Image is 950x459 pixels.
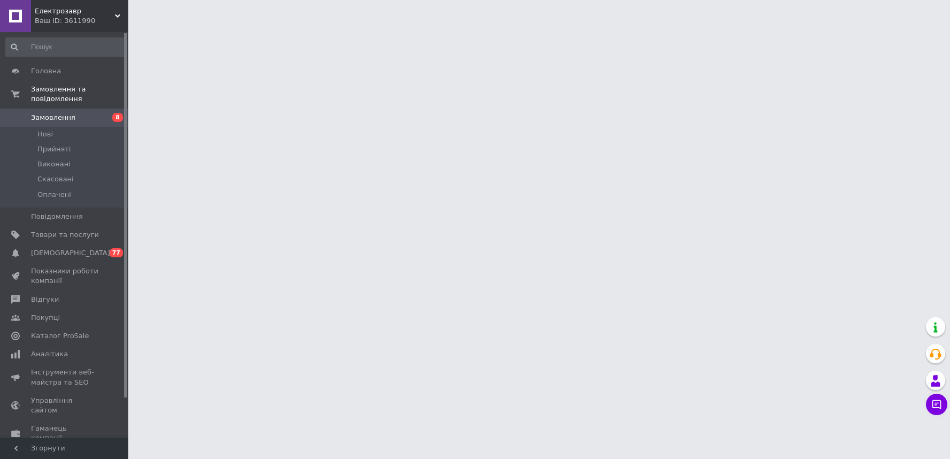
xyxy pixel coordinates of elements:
[31,424,99,443] span: Гаманець компанії
[31,212,83,221] span: Повідомлення
[37,144,71,154] span: Прийняті
[31,85,128,104] span: Замовлення та повідомлення
[31,349,68,359] span: Аналітика
[5,37,126,57] input: Пошук
[31,368,99,387] span: Інструменти веб-майстра та SEO
[31,331,89,341] span: Каталог ProSale
[37,190,71,200] span: Оплачені
[31,313,60,323] span: Покупці
[35,6,115,16] span: Електрозавр
[31,248,110,258] span: [DEMOGRAPHIC_DATA]
[31,230,99,240] span: Товари та послуги
[31,66,61,76] span: Головна
[37,129,53,139] span: Нові
[926,394,947,415] button: Чат з покупцем
[110,248,123,257] span: 77
[31,113,75,123] span: Замовлення
[37,159,71,169] span: Виконані
[37,174,74,184] span: Скасовані
[31,295,59,304] span: Відгуки
[31,266,99,286] span: Показники роботи компанії
[35,16,128,26] div: Ваш ID: 3611990
[112,113,123,122] span: 8
[31,396,99,415] span: Управління сайтом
